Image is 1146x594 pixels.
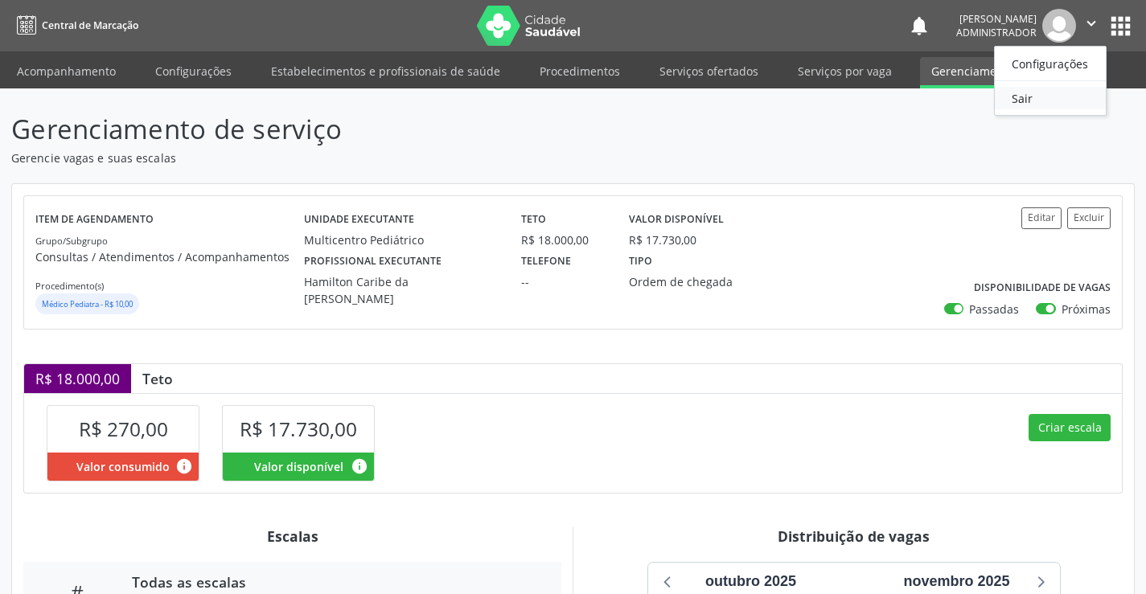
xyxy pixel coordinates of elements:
ul:  [994,46,1107,116]
span: R$ 17.730,00 [240,416,357,442]
a: Sair [995,87,1106,109]
small: Grupo/Subgrupo [35,235,108,247]
p: Gerenciamento de serviço [11,109,798,150]
label: Próximas [1062,301,1111,317]
button: Editar [1021,207,1062,229]
label: Valor disponível [629,207,724,232]
label: Tipo [629,248,652,273]
button: notifications [908,14,930,37]
label: Teto [521,207,546,232]
span: Valor disponível [254,458,343,475]
i:  [1082,14,1100,32]
small: Procedimento(s) [35,280,104,292]
span: R$ 270,00 [79,416,168,442]
a: Configurações [995,52,1106,75]
label: Disponibilidade de vagas [974,276,1111,301]
span: Administrador [956,26,1037,39]
label: Profissional executante [304,248,442,273]
label: Passadas [969,301,1019,317]
div: [PERSON_NAME] [956,12,1037,26]
label: Telefone [521,248,571,273]
div: Multicentro Pediátrico [304,231,498,248]
label: Unidade executante [304,207,414,232]
a: Acompanhamento [6,57,127,85]
button: apps [1107,12,1135,40]
label: Item de agendamento [35,207,154,232]
p: Consultas / Atendimentos / Acompanhamentos [35,248,304,265]
div: novembro 2025 [897,571,1016,592]
div: R$ 18.000,00 [24,364,131,393]
a: Procedimentos [528,57,631,85]
div: Ordem de chegada [629,273,769,290]
div: R$ 17.730,00 [629,231,696,248]
div: R$ 18.000,00 [521,231,607,248]
button:  [1076,9,1107,43]
button: Excluir [1067,207,1111,229]
a: Central de Marcação [11,12,138,39]
span: Central de Marcação [42,18,138,32]
p: Gerencie vagas e suas escalas [11,150,798,166]
a: Serviços ofertados [648,57,770,85]
a: Serviços por vaga [787,57,903,85]
a: Estabelecimentos e profissionais de saúde [260,57,511,85]
img: img [1042,9,1076,43]
div: Distribuição de vagas [585,527,1123,545]
div: outubro 2025 [699,571,803,592]
span: Valor consumido [76,458,170,475]
div: Hamilton Caribe da [PERSON_NAME] [304,273,498,307]
div: Teto [131,370,184,387]
small: Médico Pediatra - R$ 10,00 [42,299,133,309]
a: Gerenciamento de serviço [920,57,1083,88]
button: Criar escala [1029,414,1111,441]
div: Todas as escalas [132,573,539,591]
div: -- [521,273,607,290]
a: Configurações [144,57,243,85]
i: Valor consumido por agendamentos feitos para este serviço [175,457,193,475]
i: Valor disponível para agendamentos feitos para este serviço [351,457,368,475]
div: Escalas [23,527,561,545]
